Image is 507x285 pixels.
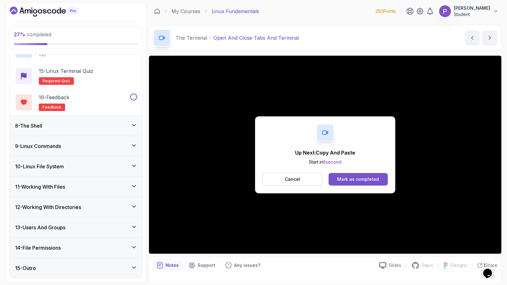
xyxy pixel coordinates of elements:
p: Notes [166,262,179,268]
a: Dashboard [10,7,92,17]
button: notes button [153,260,182,270]
div: Mark as completed [337,176,379,182]
button: 10-Linux File System [10,156,142,176]
span: feedback [43,105,61,110]
img: user profile image [439,5,451,17]
a: Dashboard [154,8,160,14]
button: Feedback button [222,260,264,270]
span: Required- [43,79,62,84]
button: 15-Outro [10,258,142,278]
p: [PERSON_NAME] [454,5,490,11]
button: 12-Working With Directories [10,197,142,217]
h3: 9 - Linux Commands [15,142,61,150]
h3: 11 - Working With Files [15,183,65,191]
span: 27 % [14,31,25,38]
h3: 10 - Linux File System [15,163,64,170]
p: Start in [295,159,355,165]
p: Support [197,262,215,268]
button: user profile image[PERSON_NAME]Student [439,5,499,18]
p: 16 - Feedback [39,94,69,101]
p: Linux Fundamentals [212,8,259,15]
button: 9-Linux Commands [10,136,142,156]
h3: 8 - The Shell [15,122,42,130]
p: Cancel [285,176,300,182]
button: Share [472,262,497,268]
p: 1:37 [39,52,95,58]
h3: 14 - File Permissions [15,244,61,252]
p: Student [454,11,490,18]
button: Support button [185,260,219,270]
p: Slides [389,262,401,268]
a: Slides [374,262,406,269]
button: 11-Working With Files [10,177,142,197]
button: 8-The Shell [10,116,142,136]
h3: 15 - Outro [15,264,36,272]
p: Any issues? [234,262,260,268]
button: 13-Users And Groups [10,217,142,237]
span: quiz [62,79,70,84]
iframe: 5 - Open and Close Tabs and Terminal [149,56,501,254]
button: previous content [465,30,480,45]
span: completed [14,31,51,38]
p: Up Next: Copy And Paste [295,149,355,156]
h3: 13 - Users And Groups [15,224,65,231]
button: Mark as completed [329,173,388,186]
iframe: chat widget [481,260,501,279]
button: Cancel [263,173,322,186]
a: My Courses [172,8,200,15]
p: 250 Points [376,8,396,14]
p: Open And Close Tabs And Terminal [213,34,299,42]
p: Repo [422,262,433,268]
span: 8 second [323,159,341,165]
button: 15-Linux Terminal QuizRequired-quiz [15,67,137,85]
button: next content [482,30,497,45]
button: 16-Feedbackfeedback [15,94,137,111]
button: 14-File Permissions [10,238,142,258]
p: The Terminal [176,34,207,42]
h3: 12 - Working With Directories [15,203,81,211]
p: 15 - Linux Terminal Quiz [39,67,93,75]
p: Designs [450,262,467,268]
